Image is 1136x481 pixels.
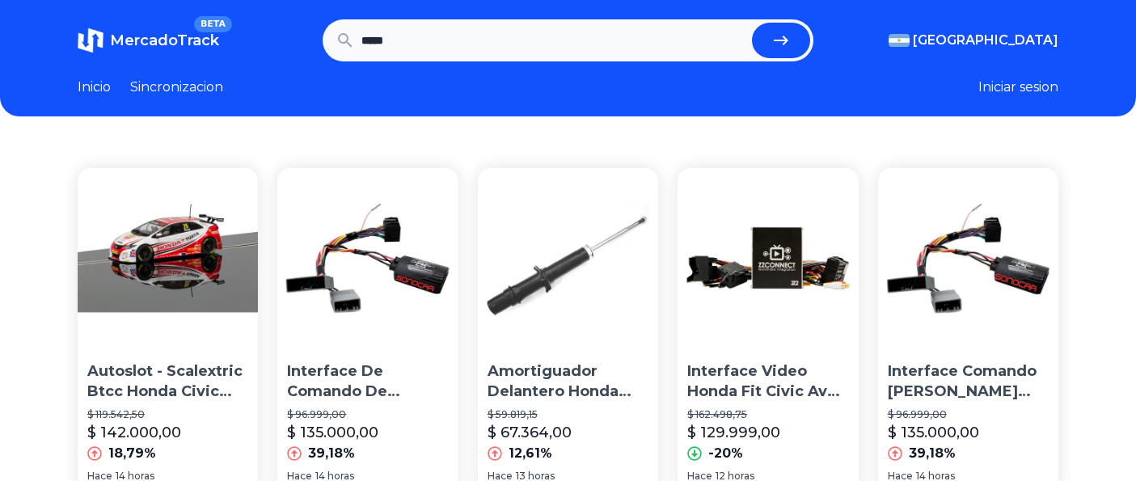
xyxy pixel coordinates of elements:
[488,408,648,421] p: $ 59.819,15
[509,444,552,463] p: 12,61%
[888,361,1049,402] p: Interface Comando [PERSON_NAME] Honda Civic - Crv Sonocar
[78,27,219,53] a: MercadoTrackBETA
[87,361,248,402] p: Autoslot - Scalextric Btcc Honda Civic Type R 2015
[678,168,858,348] img: Interface Video Honda Fit Civic Av Camaras Mirror Celular
[478,168,658,348] img: Amortiguador Delantero Honda Civic Hatch (1995 A 2001) 5910
[308,444,355,463] p: 39,18%
[78,78,111,97] a: Inicio
[978,78,1058,97] button: Iniciar sesion
[708,444,743,463] p: -20%
[287,361,448,402] p: Interface De Comando De Volante Honda Civic - Crv Sonocar
[130,78,223,97] a: Sincronizacion
[878,168,1058,348] img: Interface Comando Al Volante Honda Civic - Crv Sonocar
[110,32,219,49] span: MercadoTrack
[913,31,1058,50] span: [GEOGRAPHIC_DATA]
[287,421,378,444] p: $ 135.000,00
[488,421,572,444] p: $ 67.364,00
[909,444,956,463] p: 39,18%
[108,444,156,463] p: 18,79%
[687,408,848,421] p: $ 162.498,75
[687,421,780,444] p: $ 129.999,00
[87,421,181,444] p: $ 142.000,00
[194,16,232,32] span: BETA
[287,408,448,421] p: $ 96.999,00
[78,168,258,348] img: Autoslot - Scalextric Btcc Honda Civic Type R 2015
[488,361,648,402] p: Amortiguador Delantero Honda Civic Hatch (1995 A 2001) 5910
[87,408,248,421] p: $ 119.542,50
[687,361,848,402] p: Interface Video Honda Fit Civic Av Camaras Mirror Celular
[78,27,103,53] img: MercadoTrack
[889,31,1058,50] button: [GEOGRAPHIC_DATA]
[889,34,910,47] img: Argentina
[888,421,979,444] p: $ 135.000,00
[277,168,458,348] img: Interface De Comando De Volante Honda Civic - Crv Sonocar
[888,408,1049,421] p: $ 96.999,00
